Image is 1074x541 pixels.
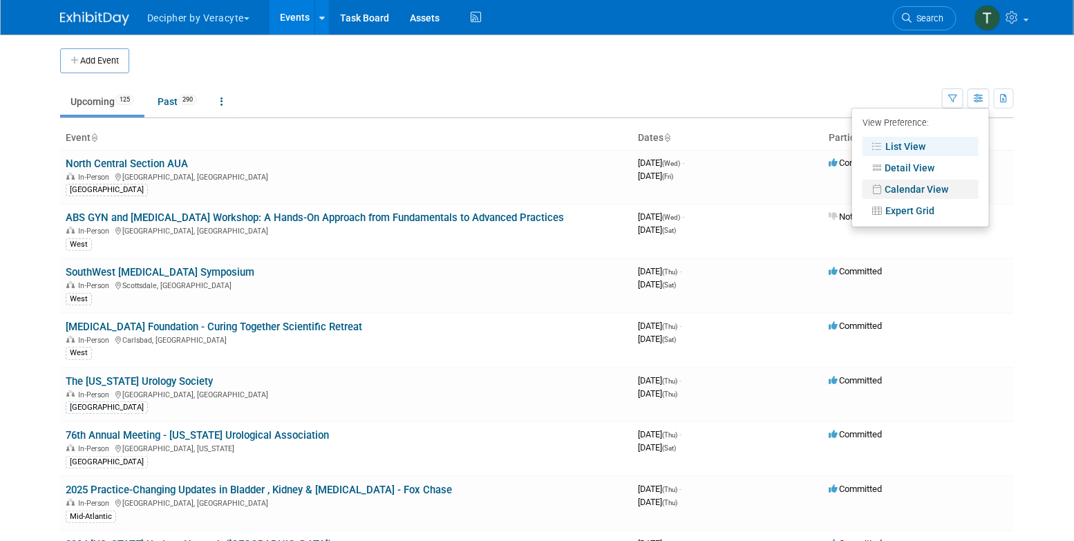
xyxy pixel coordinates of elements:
[66,171,627,182] div: [GEOGRAPHIC_DATA], [GEOGRAPHIC_DATA]
[66,497,627,508] div: [GEOGRAPHIC_DATA], [GEOGRAPHIC_DATA]
[638,484,681,494] span: [DATE]
[823,126,1014,150] th: Participation
[66,238,92,251] div: West
[638,375,681,386] span: [DATE]
[66,227,75,234] img: In-Person Event
[638,171,673,181] span: [DATE]
[66,279,627,290] div: Scottsdale, [GEOGRAPHIC_DATA]
[662,173,673,180] span: (Fri)
[78,390,113,399] span: In-Person
[863,113,979,135] div: View Preference:
[78,499,113,508] span: In-Person
[829,375,882,386] span: Committed
[638,388,677,399] span: [DATE]
[66,456,148,468] div: [GEOGRAPHIC_DATA]
[66,225,627,236] div: [GEOGRAPHIC_DATA], [GEOGRAPHIC_DATA]
[66,444,75,451] img: In-Person Event
[863,201,979,220] a: Expert Grid
[638,279,676,290] span: [DATE]
[662,486,677,493] span: (Thu)
[863,137,979,156] a: List View
[66,347,92,359] div: West
[66,375,213,388] a: The [US_STATE] Urology Society
[662,390,677,398] span: (Thu)
[66,484,452,496] a: 2025 Practice-Changing Updates in Bladder , Kidney & [MEDICAL_DATA] - Fox Chase
[679,429,681,439] span: -
[91,132,97,143] a: Sort by Event Name
[66,401,148,414] div: [GEOGRAPHIC_DATA]
[78,173,113,182] span: In-Person
[60,48,129,73] button: Add Event
[662,323,677,330] span: (Thu)
[66,266,254,278] a: SouthWest [MEDICAL_DATA] Symposium
[66,499,75,506] img: In-Person Event
[662,336,676,343] span: (Sat)
[60,88,144,115] a: Upcoming125
[66,334,627,345] div: Carlsbad, [GEOGRAPHIC_DATA]
[638,225,676,235] span: [DATE]
[638,442,676,453] span: [DATE]
[679,375,681,386] span: -
[78,227,113,236] span: In-Person
[638,334,676,344] span: [DATE]
[66,293,92,305] div: West
[632,126,823,150] th: Dates
[662,431,677,439] span: (Thu)
[829,484,882,494] span: Committed
[638,497,677,507] span: [DATE]
[66,442,627,453] div: [GEOGRAPHIC_DATA], [US_STATE]
[66,321,362,333] a: [MEDICAL_DATA] Foundation - Curing Together Scientific Retreat
[863,180,979,199] a: Calendar View
[662,281,676,289] span: (Sat)
[893,6,957,30] a: Search
[679,266,681,276] span: -
[66,211,564,224] a: ABS GYN and [MEDICAL_DATA] Workshop: A Hands-On Approach from Fundamentals to Advanced Practices
[679,321,681,331] span: -
[115,95,134,105] span: 125
[829,321,882,331] span: Committed
[829,429,882,439] span: Committed
[829,211,878,222] span: Not Going
[147,88,207,115] a: Past290
[66,184,148,196] div: [GEOGRAPHIC_DATA]
[178,95,197,105] span: 290
[66,511,116,523] div: Mid-Atlantic
[863,158,979,178] a: Detail View
[66,158,188,170] a: North Central Section AUA
[829,266,882,276] span: Committed
[66,390,75,397] img: In-Person Event
[679,484,681,494] span: -
[78,444,113,453] span: In-Person
[663,132,670,143] a: Sort by Start Date
[60,126,632,150] th: Event
[662,227,676,234] span: (Sat)
[974,5,1001,31] img: Tony Alvarado
[662,444,676,452] span: (Sat)
[66,429,329,442] a: 76th Annual Meeting - [US_STATE] Urological Association
[638,266,681,276] span: [DATE]
[78,336,113,345] span: In-Person
[638,429,681,439] span: [DATE]
[662,213,680,221] span: (Wed)
[662,499,677,506] span: (Thu)
[638,321,681,331] span: [DATE]
[662,377,677,385] span: (Thu)
[66,388,627,399] div: [GEOGRAPHIC_DATA], [GEOGRAPHIC_DATA]
[912,13,943,23] span: Search
[66,336,75,343] img: In-Person Event
[638,211,684,222] span: [DATE]
[829,158,882,168] span: Committed
[662,160,680,167] span: (Wed)
[66,173,75,180] img: In-Person Event
[682,211,684,222] span: -
[78,281,113,290] span: In-Person
[60,12,129,26] img: ExhibitDay
[662,268,677,276] span: (Thu)
[66,281,75,288] img: In-Person Event
[682,158,684,168] span: -
[638,158,684,168] span: [DATE]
